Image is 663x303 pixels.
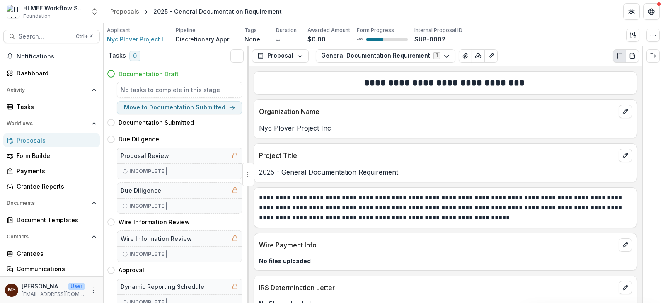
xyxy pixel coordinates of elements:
[17,136,93,145] div: Proposals
[22,291,85,298] p: [EMAIL_ADDRESS][DOMAIN_NAME]
[107,35,169,44] a: Nyc Plover Project Inc
[3,30,100,43] button: Search...
[7,87,88,93] span: Activity
[129,250,165,258] p: Incomplete
[259,283,615,293] p: IRS Determination Letter
[3,117,100,130] button: Open Workflows
[3,100,100,114] a: Tasks
[259,107,615,116] p: Organization Name
[110,7,139,16] div: Proposals
[619,281,632,294] button: edit
[17,53,97,60] span: Notifications
[357,36,363,42] p: 40 %
[7,200,88,206] span: Documents
[244,27,257,34] p: Tags
[619,149,632,162] button: edit
[121,282,204,291] h5: Dynamic Reporting Schedule
[3,164,100,178] a: Payments
[121,186,161,195] h5: Due Diligence
[176,35,238,44] p: Discretionary Approved Workflow
[23,12,51,20] span: Foundation
[3,262,100,276] a: Communications
[19,33,71,40] span: Search...
[357,27,394,34] p: Form Progress
[17,102,93,111] div: Tasks
[7,121,88,126] span: Workflows
[316,49,455,63] button: General Documentation Requirement1
[17,264,93,273] div: Communications
[619,238,632,252] button: edit
[119,135,159,143] h4: Due Diligence
[68,283,85,290] p: User
[119,70,179,78] h4: Documentation Draft
[7,5,20,18] img: HLMFF Workflow Sandbox
[230,49,244,63] button: Toggle View Cancelled Tasks
[307,27,350,34] p: Awarded Amount
[252,49,309,63] button: Proposal
[244,35,260,44] p: None
[259,257,632,265] p: No files uploaded
[121,234,192,243] h5: Wire Information Review
[88,285,98,295] button: More
[17,249,93,258] div: Grantees
[129,167,165,175] p: Incomplete
[619,105,632,118] button: edit
[646,49,660,63] button: Expand right
[153,7,282,16] div: 2025 - General Documentation Requirement
[7,234,88,240] span: Contacts
[117,101,242,114] button: Move to Documentation Submitted
[17,151,93,160] div: Form Builder
[107,5,285,17] nav: breadcrumb
[276,35,280,44] p: ∞
[107,27,130,34] p: Applicant
[626,49,639,63] button: PDF view
[3,179,100,193] a: Grantee Reports
[8,287,16,293] div: Maya Scott
[119,218,190,226] h4: Wire Information Review
[119,118,194,127] h4: Documentation Submitted
[109,52,126,59] h3: Tasks
[17,182,93,191] div: Grantee Reports
[307,35,326,44] p: $0.00
[613,49,626,63] button: Plaintext view
[23,4,85,12] div: HLMFF Workflow Sandbox
[3,66,100,80] a: Dashboard
[414,27,462,34] p: Internal Proposal ID
[176,27,196,34] p: Pipeline
[3,133,100,147] a: Proposals
[276,27,297,34] p: Duration
[259,123,632,133] p: Nyc Plover Project Inc
[3,50,100,63] button: Notifications
[484,49,498,63] button: Edit as form
[121,85,238,94] h5: No tasks to complete in this stage
[74,32,94,41] div: Ctrl + K
[3,149,100,162] a: Form Builder
[259,167,632,177] p: 2025 - General Documentation Requirement
[3,83,100,97] button: Open Activity
[3,213,100,227] a: Document Templates
[107,5,143,17] a: Proposals
[3,230,100,243] button: Open Contacts
[89,3,100,20] button: Open entity switcher
[17,216,93,224] div: Document Templates
[121,151,169,160] h5: Proposal Review
[643,3,660,20] button: Get Help
[3,247,100,260] a: Grantees
[17,69,93,78] div: Dashboard
[22,282,65,291] p: [PERSON_NAME]
[119,266,144,274] h4: Approval
[129,202,165,210] p: Incomplete
[459,49,472,63] button: View Attached Files
[129,51,140,61] span: 0
[259,150,615,160] p: Project Title
[17,167,93,175] div: Payments
[259,240,615,250] p: Wire Payment Info
[3,196,100,210] button: Open Documents
[414,35,445,44] p: SUB-0002
[623,3,640,20] button: Partners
